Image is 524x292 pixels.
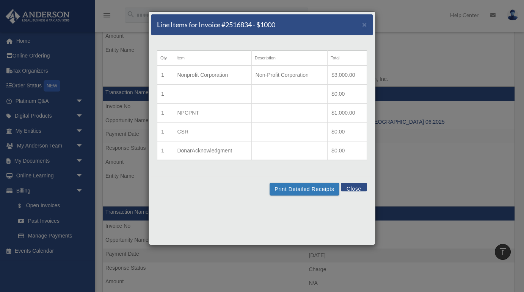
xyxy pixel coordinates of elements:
[251,65,327,84] td: Non-Profit Corporation
[157,51,173,66] th: Qty
[173,103,251,122] td: NPCPNT
[157,84,173,103] td: 1
[328,141,367,160] td: $0.00
[328,84,367,103] td: $0.00
[173,51,251,66] th: Item
[157,103,173,122] td: 1
[157,65,173,84] td: 1
[328,65,367,84] td: $3,000.00
[328,51,367,66] th: Total
[328,122,367,141] td: $0.00
[362,20,367,28] button: Close
[173,65,251,84] td: Nonprofit Corporation
[157,122,173,141] td: 1
[251,51,327,66] th: Description
[173,122,251,141] td: CSR
[341,183,367,191] button: Close
[173,141,251,160] td: DonarAcknowledgment
[157,141,173,160] td: 1
[328,103,367,122] td: $1,000.00
[157,20,275,30] h5: Line Items for Invoice #2516834 - $1000
[270,183,339,196] button: Print Detailed Receipts
[362,20,367,29] span: ×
